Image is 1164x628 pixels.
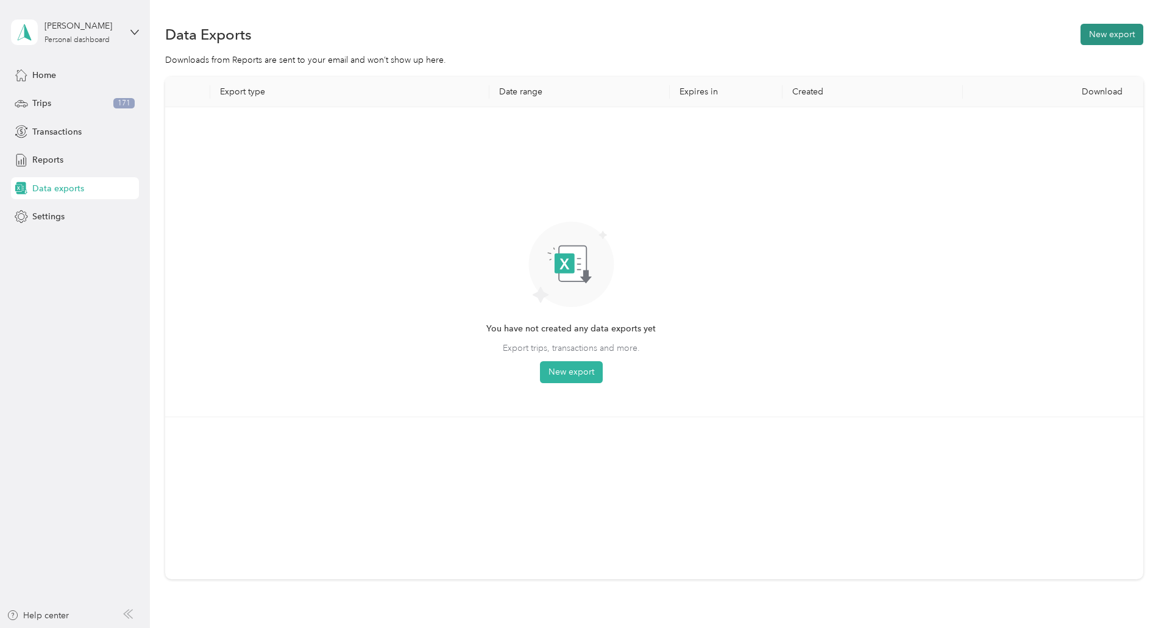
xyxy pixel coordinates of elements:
[973,86,1134,97] div: Download
[44,37,110,44] div: Personal dashboard
[486,322,656,336] span: You have not created any data exports yet
[210,77,489,107] th: Export type
[783,77,963,107] th: Created
[32,182,84,195] span: Data exports
[44,19,121,32] div: [PERSON_NAME]
[1081,24,1143,45] button: New export
[32,153,63,166] span: Reports
[32,125,82,138] span: Transactions
[165,54,1143,66] div: Downloads from Reports are sent to your email and won’t show up here.
[32,210,65,223] span: Settings
[489,77,670,107] th: Date range
[113,98,135,109] span: 171
[32,97,51,110] span: Trips
[540,361,603,383] button: New export
[1096,560,1164,628] iframe: Everlance-gr Chat Button Frame
[670,77,783,107] th: Expires in
[32,69,56,82] span: Home
[165,28,252,41] h1: Data Exports
[7,609,69,622] button: Help center
[503,342,640,355] span: Export trips, transactions and more.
